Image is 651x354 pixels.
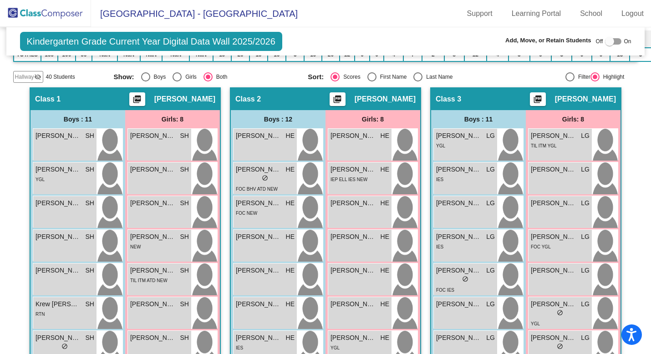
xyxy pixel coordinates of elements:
[130,244,141,249] span: NEW
[46,73,75,81] span: 40 Students
[180,131,189,141] span: SH
[581,266,590,275] span: LG
[581,131,590,141] span: LG
[180,299,189,309] span: SH
[331,165,376,174] span: [PERSON_NAME]
[486,333,495,343] span: LG
[376,73,407,81] div: First Name
[286,333,295,343] span: HE
[486,266,495,275] span: LG
[555,95,616,104] span: [PERSON_NAME]
[34,73,41,81] mat-icon: visibility_off
[36,333,81,343] span: [PERSON_NAME]
[624,37,631,46] span: On
[86,198,94,208] span: SH
[614,6,651,21] a: Logout
[236,165,281,174] span: [PERSON_NAME]
[381,299,389,309] span: HE
[86,333,94,343] span: SH
[130,198,176,208] span: [PERSON_NAME]
[575,73,590,81] div: Filter
[114,72,301,81] mat-radio-group: Select an option
[436,299,482,309] span: [PERSON_NAME]
[231,110,325,128] div: Boys : 12
[86,232,94,242] span: SH
[262,175,268,181] span: do_not_disturb_alt
[331,266,376,275] span: [PERSON_NAME]
[154,95,215,104] span: [PERSON_NAME]
[581,198,590,208] span: LG
[355,95,416,104] span: [PERSON_NAME]
[31,110,125,128] div: Boys : 11
[331,345,340,350] span: YGL
[150,73,166,81] div: Boys
[531,299,576,309] span: [PERSON_NAME]
[573,6,610,21] a: School
[180,165,189,174] span: SH
[180,232,189,242] span: SH
[331,177,367,182] span: IEP ELL IES NEW
[581,165,590,174] span: LG
[36,312,45,317] span: RTN
[381,333,389,343] span: HE
[86,266,94,275] span: SH
[531,165,576,174] span: [PERSON_NAME]
[20,32,282,51] span: Kindergarten Grade Current Year Digital Data Wall 2025/2026
[286,266,295,275] span: HE
[36,198,81,208] span: [PERSON_NAME] [PERSON_NAME]
[236,345,243,350] span: IES
[331,232,376,242] span: [PERSON_NAME]
[36,131,81,141] span: [PERSON_NAME] [PERSON_NAME]
[130,278,168,283] span: TIL ITM ATD NEW
[182,73,197,81] div: Girls
[236,187,278,192] span: FOC BHV ATD NEW
[530,92,546,106] button: Print Students Details
[557,343,563,349] span: do_not_disturb_alt
[180,198,189,208] span: SH
[596,37,603,46] span: Off
[532,95,543,107] mat-icon: picture_as_pdf
[436,198,482,208] span: [PERSON_NAME]
[236,131,281,141] span: [PERSON_NAME]
[132,95,142,107] mat-icon: picture_as_pdf
[36,177,45,182] span: YGL
[381,165,389,174] span: HE
[235,95,261,104] span: Class 2
[531,266,576,275] span: [PERSON_NAME]
[460,6,500,21] a: Support
[180,333,189,343] span: SH
[36,232,81,242] span: [PERSON_NAME]
[61,343,68,349] span: do_not_disturb_alt
[557,309,563,316] span: do_not_disturb_alt
[236,198,281,208] span: [PERSON_NAME]
[86,131,94,141] span: SH
[15,73,34,81] span: Hallway
[436,232,482,242] span: [PERSON_NAME]
[286,131,295,141] span: HE
[436,95,461,104] span: Class 3
[436,266,482,275] span: [PERSON_NAME] [PERSON_NAME]
[531,143,557,148] span: TIL ITM YGL
[436,333,482,343] span: [PERSON_NAME]
[130,266,176,275] span: [PERSON_NAME]
[462,276,468,282] span: do_not_disturb_alt
[531,321,540,326] span: YGL
[236,266,281,275] span: [PERSON_NAME]
[286,232,295,242] span: HE
[486,131,495,141] span: LG
[531,131,576,141] span: [PERSON_NAME]
[236,299,281,309] span: [PERSON_NAME]
[436,288,454,293] span: FOC IES
[340,73,360,81] div: Scores
[431,110,526,128] div: Boys : 11
[331,299,376,309] span: [PERSON_NAME]
[36,266,81,275] span: [PERSON_NAME]
[130,232,176,242] span: [PERSON_NAME]
[581,333,590,343] span: LG
[600,73,625,81] div: Highlight
[236,333,281,343] span: [PERSON_NAME]
[86,299,94,309] span: SH
[436,244,443,249] span: IES
[91,6,298,21] span: [GEOGRAPHIC_DATA] - [GEOGRAPHIC_DATA]
[130,299,176,309] span: [PERSON_NAME]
